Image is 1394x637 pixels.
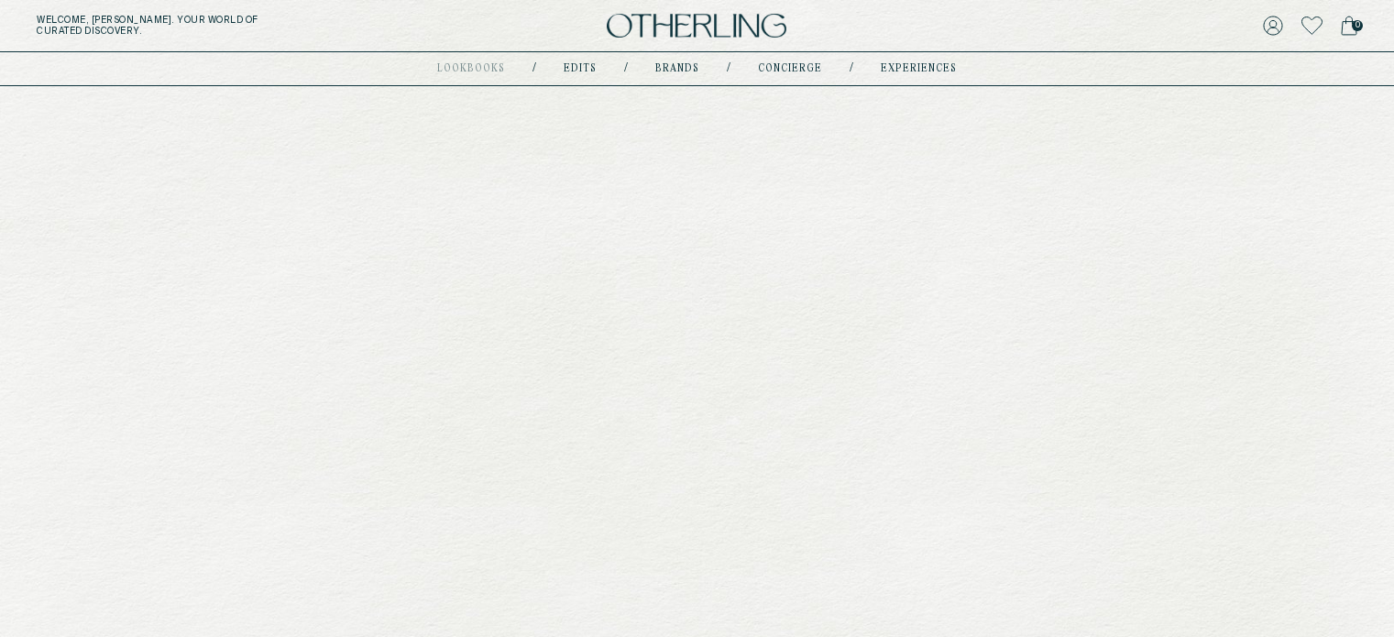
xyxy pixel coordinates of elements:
[758,64,822,73] a: concierge
[532,61,536,76] div: /
[437,64,505,73] a: lookbooks
[564,64,597,73] a: Edits
[607,14,786,38] img: logo
[655,64,699,73] a: Brands
[727,61,730,76] div: /
[850,61,853,76] div: /
[1341,13,1357,38] a: 0
[624,61,628,76] div: /
[37,15,433,37] h5: Welcome, [PERSON_NAME] . Your world of curated discovery.
[1352,20,1363,31] span: 0
[881,64,957,73] a: experiences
